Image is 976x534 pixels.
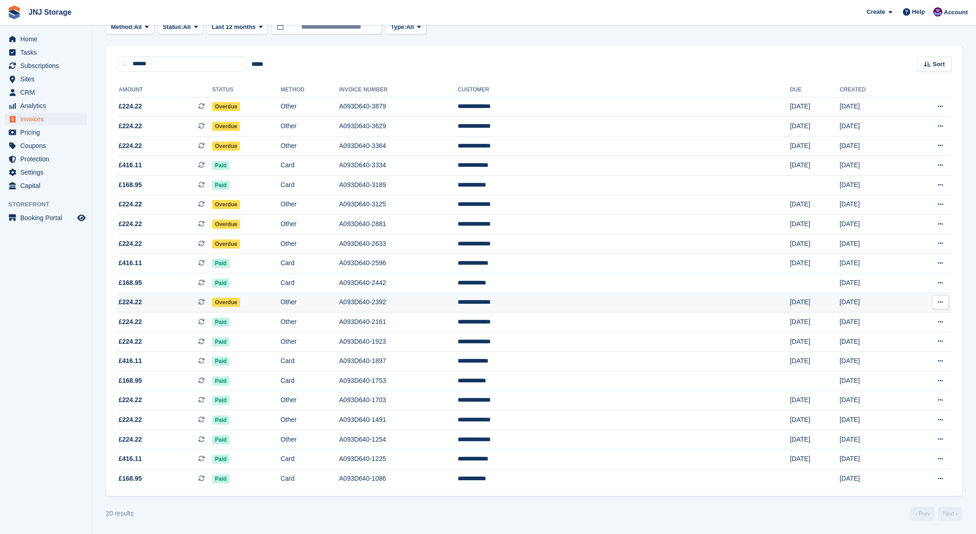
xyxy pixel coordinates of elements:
[790,97,839,117] td: [DATE]
[212,396,229,405] span: Paid
[117,83,212,97] th: Amount
[5,33,87,45] a: menu
[8,200,92,209] span: Storefront
[7,6,21,19] img: stora-icon-8386f47178a22dfd0bd8f6a31ec36ba5ce8667c1dd55bd0f319d3a0aa187defe.svg
[839,215,904,234] td: [DATE]
[281,312,339,332] td: Other
[839,391,904,410] td: [DATE]
[790,117,839,136] td: [DATE]
[790,352,839,371] td: [DATE]
[406,23,414,32] span: All
[119,337,142,347] span: £224.22
[212,239,240,249] span: Overdue
[119,297,142,307] span: £224.22
[212,122,240,131] span: Overdue
[281,176,339,195] td: Card
[339,117,458,136] td: A093D640-3629
[20,113,75,125] span: Invoices
[339,293,458,312] td: A093D640-2392
[163,23,183,32] span: Status:
[790,293,839,312] td: [DATE]
[790,254,839,273] td: [DATE]
[212,474,229,483] span: Paid
[119,258,142,268] span: £416.11
[339,391,458,410] td: A093D640-1703
[790,136,839,156] td: [DATE]
[119,199,142,209] span: £224.22
[790,312,839,332] td: [DATE]
[839,430,904,449] td: [DATE]
[212,415,229,425] span: Paid
[790,410,839,430] td: [DATE]
[839,176,904,195] td: [DATE]
[933,60,945,69] span: Sort
[339,254,458,273] td: A093D640-2596
[790,449,839,469] td: [DATE]
[339,469,458,488] td: A093D640-1086
[339,176,458,195] td: A093D640-3189
[119,415,142,425] span: £224.22
[20,99,75,112] span: Analytics
[839,410,904,430] td: [DATE]
[5,113,87,125] a: menu
[281,469,339,488] td: Card
[119,317,142,327] span: £224.22
[339,97,458,117] td: A093D640-3879
[839,293,904,312] td: [DATE]
[839,254,904,273] td: [DATE]
[5,73,87,85] a: menu
[281,410,339,430] td: Other
[106,509,134,518] div: 20 results
[839,136,904,156] td: [DATE]
[790,156,839,176] td: [DATE]
[339,195,458,215] td: A093D640-3125
[339,312,458,332] td: A093D640-2161
[909,507,964,521] nav: Page
[5,46,87,59] a: menu
[212,435,229,444] span: Paid
[183,23,191,32] span: All
[839,312,904,332] td: [DATE]
[119,180,142,190] span: £168.95
[790,332,839,352] td: [DATE]
[212,318,229,327] span: Paid
[911,507,935,521] a: Previous
[339,352,458,371] td: A093D640-1897
[5,153,87,165] a: menu
[106,20,154,35] button: Method: All
[944,8,968,17] span: Account
[212,83,281,97] th: Status
[158,20,203,35] button: Status: All
[385,20,426,35] button: Type: All
[839,117,904,136] td: [DATE]
[281,97,339,117] td: Other
[839,273,904,293] td: [DATE]
[938,507,962,521] a: Next
[839,449,904,469] td: [DATE]
[281,352,339,371] td: Card
[20,153,75,165] span: Protection
[281,215,339,234] td: Other
[790,195,839,215] td: [DATE]
[339,332,458,352] td: A093D640-1923
[339,156,458,176] td: A093D640-3334
[20,73,75,85] span: Sites
[339,234,458,254] td: A093D640-2633
[207,20,268,35] button: Last 12 months
[119,356,142,366] span: £416.11
[20,179,75,192] span: Capital
[839,352,904,371] td: [DATE]
[119,102,142,111] span: £224.22
[119,376,142,386] span: £168.95
[867,7,885,17] span: Create
[20,166,75,179] span: Settings
[839,469,904,488] td: [DATE]
[76,212,87,223] a: Preview store
[20,86,75,99] span: CRM
[119,121,142,131] span: £224.22
[134,23,142,32] span: All
[119,454,142,464] span: £416.11
[339,136,458,156] td: A093D640-3364
[281,83,339,97] th: Method
[281,293,339,312] td: Other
